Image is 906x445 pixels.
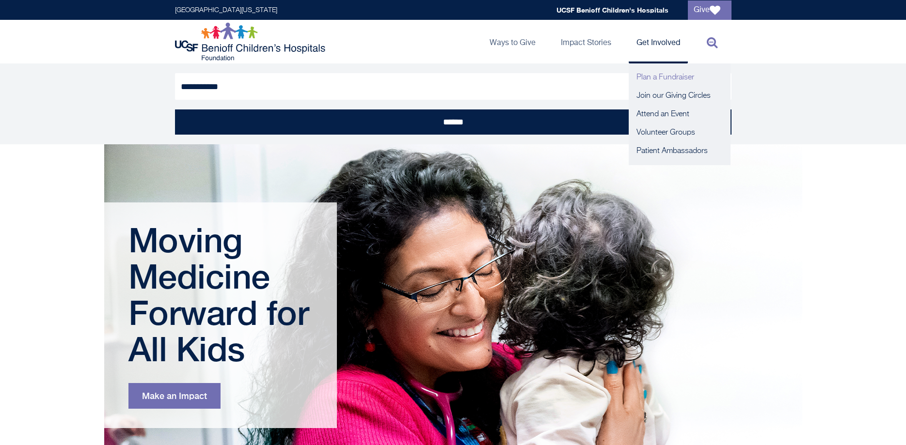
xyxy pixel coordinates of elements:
[629,87,731,105] a: Join our Giving Circles
[629,20,688,63] a: Get Involved
[175,22,328,61] img: Logo for UCSF Benioff Children's Hospitals Foundation
[128,383,221,409] a: Make an Impact
[629,105,731,123] a: Attend an Event
[556,6,668,14] a: UCSF Benioff Children's Hospitals
[553,20,619,63] a: Impact Stories
[128,222,315,367] h1: Moving Medicine Forward for All Kids
[629,68,731,87] a: Plan a Fundraiser
[629,123,731,142] a: Volunteer Groups
[482,20,543,63] a: Ways to Give
[688,0,731,20] a: Give
[629,142,731,160] a: Patient Ambassadors
[175,7,277,14] a: [GEOGRAPHIC_DATA][US_STATE]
